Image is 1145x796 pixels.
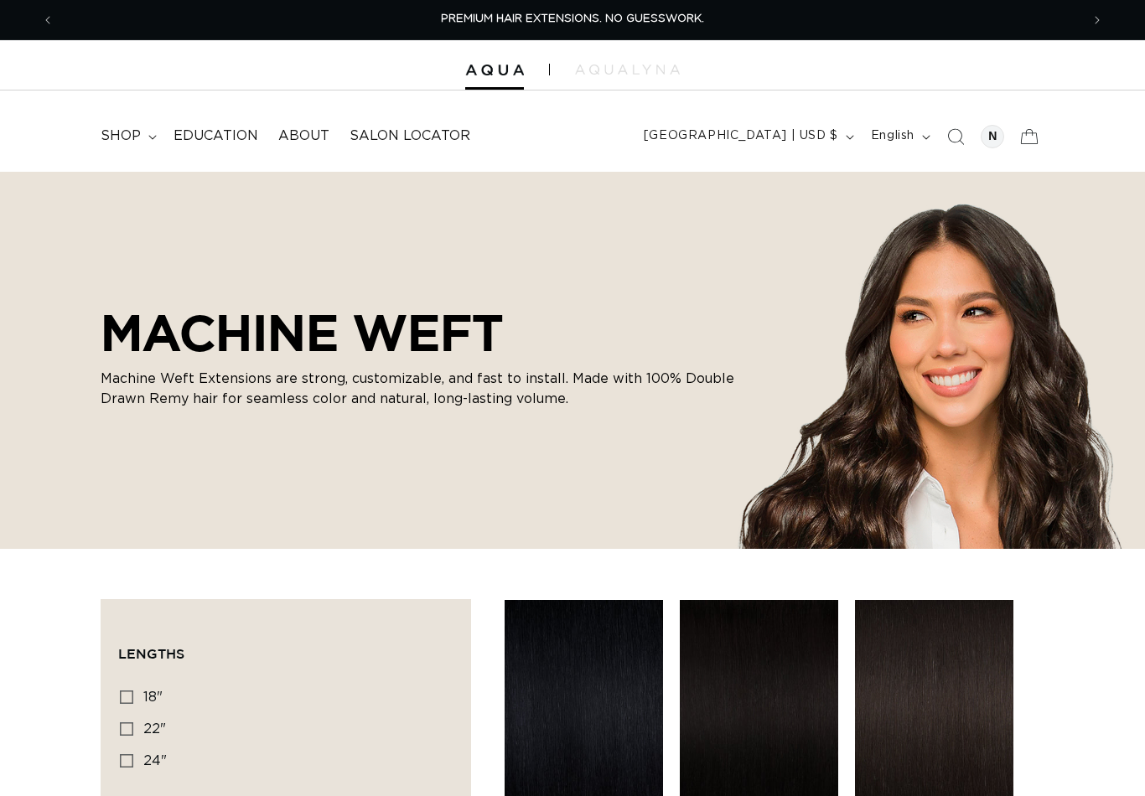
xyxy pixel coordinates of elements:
button: Next announcement [1079,4,1116,36]
span: [GEOGRAPHIC_DATA] | USD $ [644,127,838,145]
summary: shop [91,117,163,155]
span: shop [101,127,141,145]
span: Salon Locator [350,127,470,145]
span: 22" [143,722,166,736]
span: About [278,127,329,145]
img: aqualyna.com [575,65,680,75]
span: PREMIUM HAIR EXTENSIONS. NO GUESSWORK. [441,13,704,24]
span: English [871,127,914,145]
span: Lengths [118,646,184,661]
button: [GEOGRAPHIC_DATA] | USD $ [634,121,861,152]
summary: Search [937,118,974,155]
a: About [268,117,339,155]
span: 18" [143,690,163,704]
summary: Lengths (0 selected) [118,617,453,677]
img: Aqua Hair Extensions [465,65,524,76]
button: Previous announcement [29,4,66,36]
span: Education [174,127,258,145]
button: English [861,121,937,152]
span: 24" [143,754,167,768]
p: Machine Weft Extensions are strong, customizable, and fast to install. Made with 100% Double Draw... [101,369,738,409]
a: Education [163,117,268,155]
a: Salon Locator [339,117,480,155]
h2: MACHINE WEFT [101,303,738,362]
